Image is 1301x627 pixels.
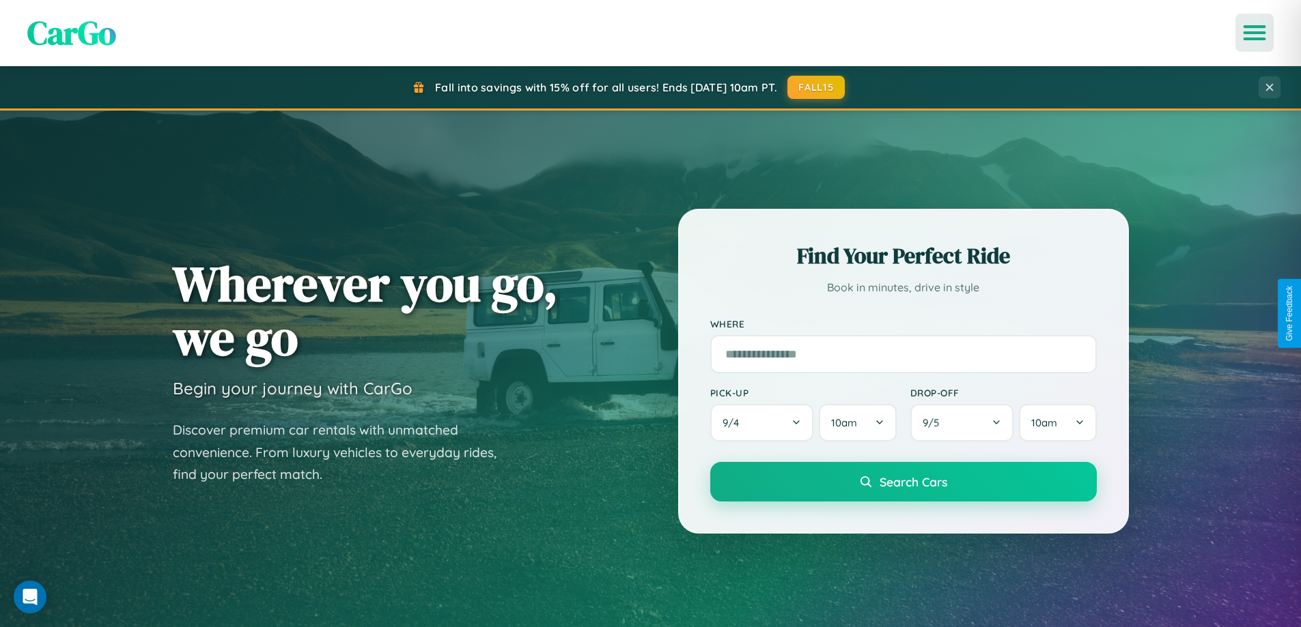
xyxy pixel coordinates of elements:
span: Search Cars [880,474,947,489]
button: 9/5 [910,404,1014,441]
h3: Begin your journey with CarGo [173,378,412,398]
button: Open menu [1235,14,1274,52]
label: Where [710,318,1097,330]
button: 10am [1019,404,1096,441]
p: Book in minutes, drive in style [710,278,1097,297]
span: 10am [1031,416,1057,429]
button: 9/4 [710,404,814,441]
p: Discover premium car rentals with unmatched convenience. From luxury vehicles to everyday rides, ... [173,419,514,486]
button: 10am [819,404,896,441]
div: Open Intercom Messenger [14,581,46,613]
div: Give Feedback [1285,286,1294,341]
span: 9 / 5 [923,416,946,429]
button: FALL15 [787,76,845,99]
span: 9 / 4 [723,416,746,429]
span: Fall into savings with 15% off for all users! Ends [DATE] 10am PT. [435,81,777,94]
label: Drop-off [910,387,1097,398]
button: Search Cars [710,462,1097,501]
h2: Find Your Perfect Ride [710,241,1097,271]
span: CarGo [27,10,116,55]
h1: Wherever you go, we go [173,257,558,364]
span: 10am [831,416,857,429]
label: Pick-up [710,387,897,398]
